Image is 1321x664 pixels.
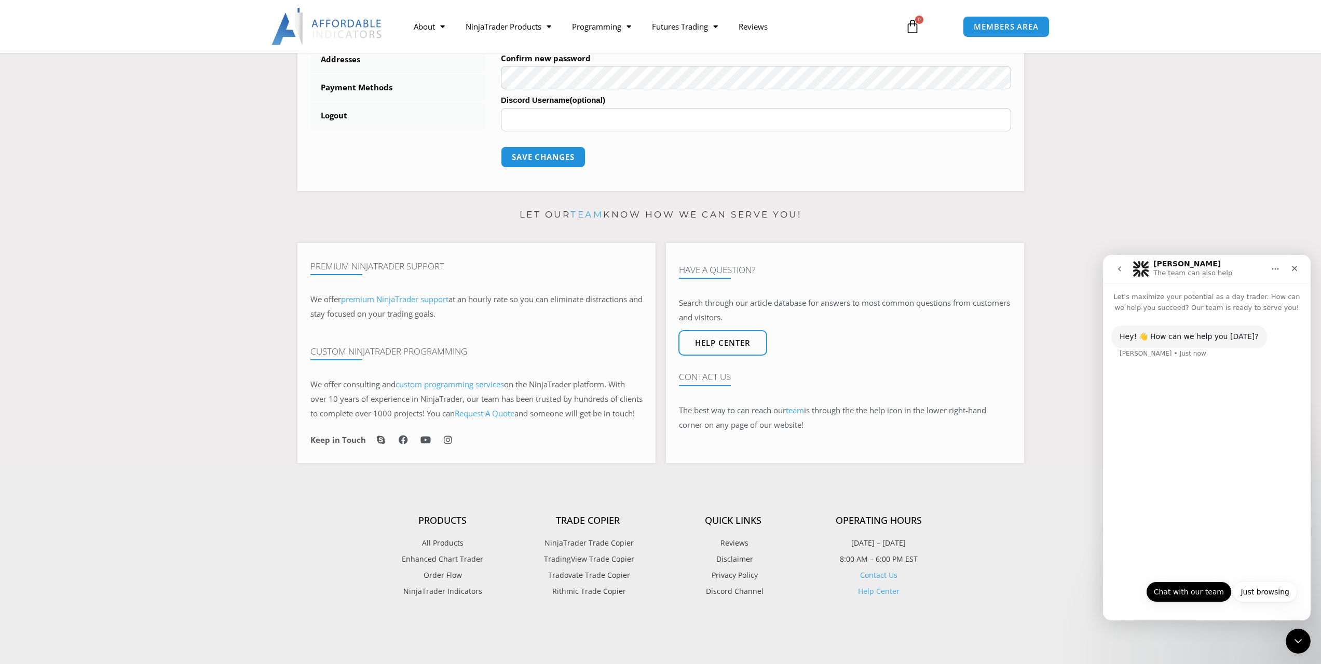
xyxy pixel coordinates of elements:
a: Privacy Policy [661,568,806,582]
a: Payment Methods [310,74,486,101]
a: Enhanced Chart Trader [370,552,515,566]
button: Save changes [501,146,585,168]
span: Enhanced Chart Trader [402,552,483,566]
span: Disclaimer [714,552,753,566]
a: Contact Us [860,570,897,580]
h4: Have A Question? [679,265,1011,275]
span: on the NinjaTrader platform. With over 10 years of experience in NinjaTrader, our team has been t... [310,379,643,418]
span: NinjaTrader Indicators [403,585,482,598]
h4: Quick Links [661,515,806,526]
p: Search through our article database for answers to most common questions from customers and visit... [679,296,1011,325]
a: Rithmic Trade Copier [515,585,661,598]
span: Reviews [718,536,748,550]
a: premium NinjaTrader support [341,294,448,304]
h4: Trade Copier [515,515,661,526]
a: NinjaTrader Indicators [370,585,515,598]
span: NinjaTrader Trade Copier [542,536,634,550]
a: Reviews [661,536,806,550]
span: at an hourly rate so you can eliminate distractions and stay focused on your trading goals. [310,294,643,319]
a: Request A Quote [455,408,514,418]
p: 8:00 AM – 6:00 PM EST [806,552,951,566]
a: team [570,209,603,220]
img: LogoAI | Affordable Indicators – NinjaTrader [271,8,383,45]
a: About [403,15,455,38]
span: 0 [915,16,923,24]
span: MEMBERS AREA [974,23,1039,31]
a: Tradovate Trade Copier [515,568,661,582]
label: Confirm new password [501,50,1011,66]
p: The best way to can reach our is through the the help icon in the lower right-hand corner on any ... [679,403,1011,432]
iframe: Intercom live chat [1286,629,1311,654]
span: Rithmic Trade Copier [550,585,626,598]
a: Reviews [728,15,778,38]
a: NinjaTrader Products [455,15,562,38]
a: NinjaTrader Trade Copier [515,536,661,550]
a: Addresses [310,46,486,73]
h4: Operating Hours [806,515,951,526]
a: All Products [370,536,515,550]
iframe: Intercom live chat [1103,255,1311,620]
p: Let our know how we can serve you! [297,207,1024,223]
h4: Contact Us [679,372,1011,382]
span: We offer consulting and [310,379,504,389]
span: All Products [422,536,464,550]
a: 0 [890,11,935,42]
span: Discord Channel [703,585,764,598]
h4: Premium NinjaTrader Support [310,261,643,272]
span: We offer [310,294,341,304]
span: Tradovate Trade Copier [546,568,630,582]
p: [DATE] – [DATE] [806,536,951,550]
a: Help center [678,330,767,356]
nav: Menu [403,15,893,38]
a: TradingView Trade Copier [515,552,661,566]
a: Order Flow [370,568,515,582]
span: Help center [695,339,751,347]
h6: Keep in Touch [310,435,366,445]
h4: Products [370,515,515,526]
label: Discord Username [501,92,1011,108]
span: Order Flow [424,568,462,582]
a: Programming [562,15,642,38]
span: TradingView Trade Copier [541,552,634,566]
a: custom programming services [396,379,504,389]
span: Privacy Policy [709,568,758,582]
a: Help Center [858,586,900,596]
a: Futures Trading [642,15,728,38]
a: team [786,405,804,415]
a: MEMBERS AREA [963,16,1050,37]
a: Logout [310,102,486,129]
a: Disclaimer [661,552,806,566]
h4: Custom NinjaTrader Programming [310,346,643,357]
a: Discord Channel [661,585,806,598]
span: (optional) [570,96,605,104]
